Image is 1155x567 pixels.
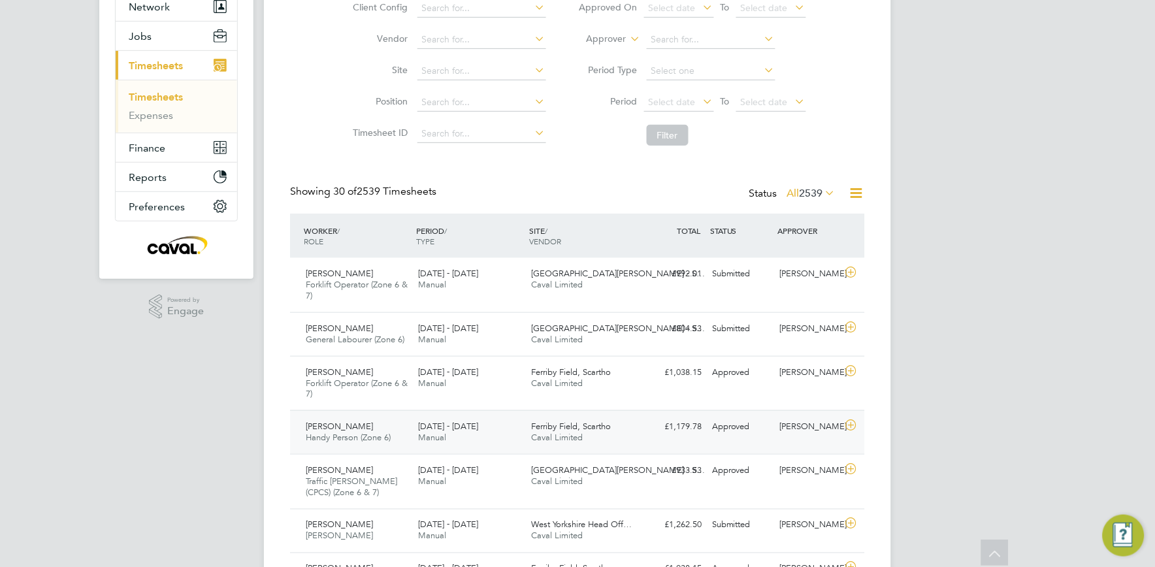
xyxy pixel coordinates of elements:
span: [DATE] - [DATE] [419,519,479,530]
div: [PERSON_NAME] [775,263,843,285]
span: West Yorkshire Head Off… [532,519,632,530]
a: Timesheets [129,91,183,103]
div: Timesheets [116,80,237,133]
span: Ferriby Field, Scartho [532,366,611,378]
div: £804.53 [639,318,707,340]
span: Engage [167,306,204,317]
span: Forklift Operator (Zone 6 & 7) [306,279,408,301]
div: SITE [527,219,640,253]
a: Expenses [129,109,173,121]
div: Submitted [707,263,775,285]
a: Go to home page [115,235,238,255]
button: Engage Resource Center [1103,515,1145,557]
div: PERIOD [414,219,527,253]
span: Select date [741,96,788,108]
span: / [337,225,340,236]
input: Search for... [647,31,775,49]
button: Finance [116,133,237,162]
span: Finance [129,142,165,154]
div: £1,038.15 [639,362,707,383]
span: Jobs [129,30,152,42]
span: VENDOR [530,236,562,246]
span: [GEOGRAPHIC_DATA][PERSON_NAME] - S… [532,464,706,476]
label: Site [350,64,408,76]
button: Filter [647,125,689,146]
span: 2539 [800,187,823,200]
span: Caval Limited [532,432,583,443]
div: Approved [707,362,775,383]
span: [DATE] - [DATE] [419,464,479,476]
span: [PERSON_NAME] [306,421,373,432]
span: [PERSON_NAME] [306,366,373,378]
span: [PERSON_NAME] [306,530,373,542]
span: [PERSON_NAME] [306,268,373,279]
span: [DATE] - [DATE] [419,323,479,334]
button: Reports [116,163,237,191]
div: £933.53 [639,460,707,481]
label: Approver [568,33,626,46]
span: Caval Limited [532,378,583,389]
label: Approved On [579,1,638,13]
div: Approved [707,460,775,481]
label: Timesheet ID [350,127,408,138]
span: / [445,225,447,236]
div: APPROVER [775,219,843,242]
span: General Labourer (Zone 6) [306,334,404,345]
span: [GEOGRAPHIC_DATA][PERSON_NAME] - S… [532,268,706,279]
span: Manual [419,432,447,443]
input: Search for... [417,125,546,143]
div: [PERSON_NAME] [775,515,843,536]
button: Timesheets [116,51,237,80]
input: Select one [647,62,775,80]
span: [DATE] - [DATE] [419,268,479,279]
span: [PERSON_NAME] [306,464,373,476]
span: Handy Person (Zone 6) [306,432,391,443]
div: [PERSON_NAME] [775,416,843,438]
button: Preferences [116,192,237,221]
span: / [545,225,548,236]
span: [DATE] - [DATE] [419,366,479,378]
span: Ferriby Field, Scartho [532,421,611,432]
div: £1,262.50 [639,515,707,536]
span: TOTAL [677,225,700,236]
div: Approved [707,416,775,438]
div: Status [749,185,839,203]
div: [PERSON_NAME] [775,460,843,481]
span: Manual [419,279,447,290]
div: £1,179.78 [639,416,707,438]
label: All [787,187,836,200]
span: Powered by [167,295,204,306]
div: Submitted [707,515,775,536]
span: [DATE] - [DATE] [419,421,479,432]
span: [PERSON_NAME] [306,519,373,530]
span: Manual [419,476,447,487]
span: Select date [649,2,696,14]
span: ROLE [304,236,323,246]
span: [GEOGRAPHIC_DATA][PERSON_NAME] - S… [532,323,706,334]
a: Powered byEngage [149,295,204,319]
label: Vendor [350,33,408,44]
span: Network [129,1,170,13]
div: WORKER [301,219,414,253]
span: Forklift Operator (Zone 6 & 7) [306,378,408,400]
span: TYPE [417,236,435,246]
span: 30 of [333,185,357,198]
label: Client Config [350,1,408,13]
span: Manual [419,378,447,389]
span: Manual [419,334,447,345]
div: Showing [290,185,439,199]
label: Period Type [579,64,638,76]
span: Caval Limited [532,476,583,487]
span: 2539 Timesheets [333,185,436,198]
div: [PERSON_NAME] [775,318,843,340]
span: Timesheets [129,59,183,72]
span: Select date [649,96,696,108]
input: Search for... [417,93,546,112]
span: Reports [129,171,167,184]
span: Caval Limited [532,279,583,290]
span: Traffic [PERSON_NAME] (CPCS) (Zone 6 & 7) [306,476,397,498]
div: £992.01 [639,263,707,285]
label: Period [579,95,638,107]
div: [PERSON_NAME] [775,362,843,383]
div: STATUS [707,219,775,242]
